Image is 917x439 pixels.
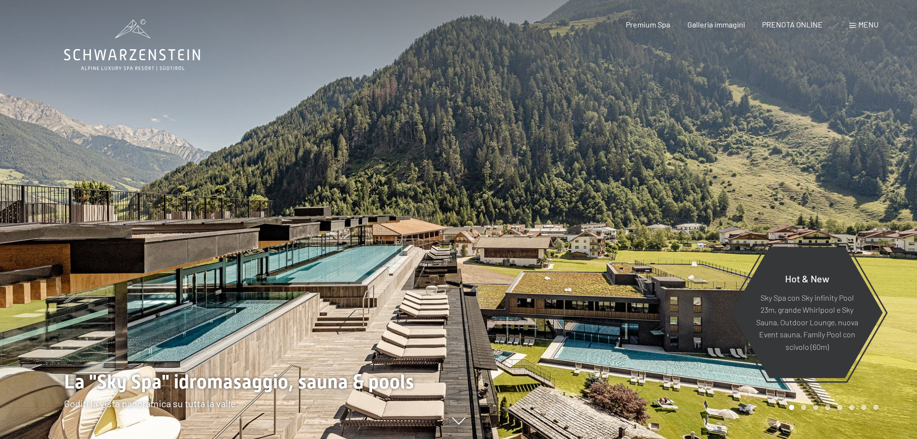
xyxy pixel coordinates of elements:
a: Galleria immagini [687,20,745,29]
div: Carousel Page 6 [849,405,854,410]
div: Carousel Page 8 [873,405,878,410]
div: Carousel Page 2 [801,405,806,410]
a: Premium Spa [626,20,670,29]
a: PRENOTA ONLINE [762,20,823,29]
a: Hot & New Sky Spa con Sky infinity Pool 23m, grande Whirlpool e Sky Sauna, Outdoor Lounge, nuova ... [731,246,883,379]
div: Carousel Page 1 (Current Slide) [789,405,794,410]
p: Sky Spa con Sky infinity Pool 23m, grande Whirlpool e Sky Sauna, Outdoor Lounge, nuova Event saun... [755,291,859,353]
div: Carousel Page 4 [825,405,830,410]
span: Hot & New [785,272,829,284]
div: Carousel Pagination [786,405,878,410]
div: Carousel Page 5 [837,405,842,410]
span: Menu [858,20,878,29]
div: Carousel Page 7 [861,405,866,410]
div: Carousel Page 3 [813,405,818,410]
